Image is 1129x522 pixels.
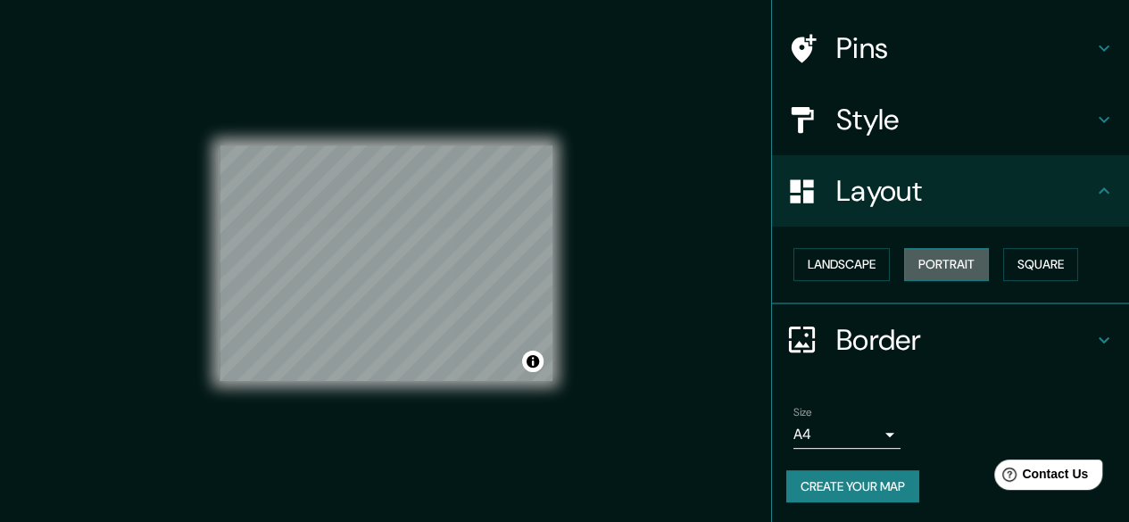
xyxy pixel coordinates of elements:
div: Border [772,304,1129,376]
h4: Pins [836,30,1093,66]
button: Toggle attribution [522,351,544,372]
div: A4 [793,420,901,449]
h4: Border [836,322,1093,358]
label: Size [793,404,812,419]
h4: Layout [836,173,1093,209]
div: Layout [772,155,1129,227]
button: Landscape [793,248,890,281]
button: Create your map [786,470,919,503]
h4: Style [836,102,1093,137]
canvas: Map [220,145,552,381]
iframe: Help widget launcher [970,452,1109,502]
div: Style [772,84,1129,155]
div: Pins [772,12,1129,84]
button: Square [1003,248,1078,281]
button: Portrait [904,248,989,281]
